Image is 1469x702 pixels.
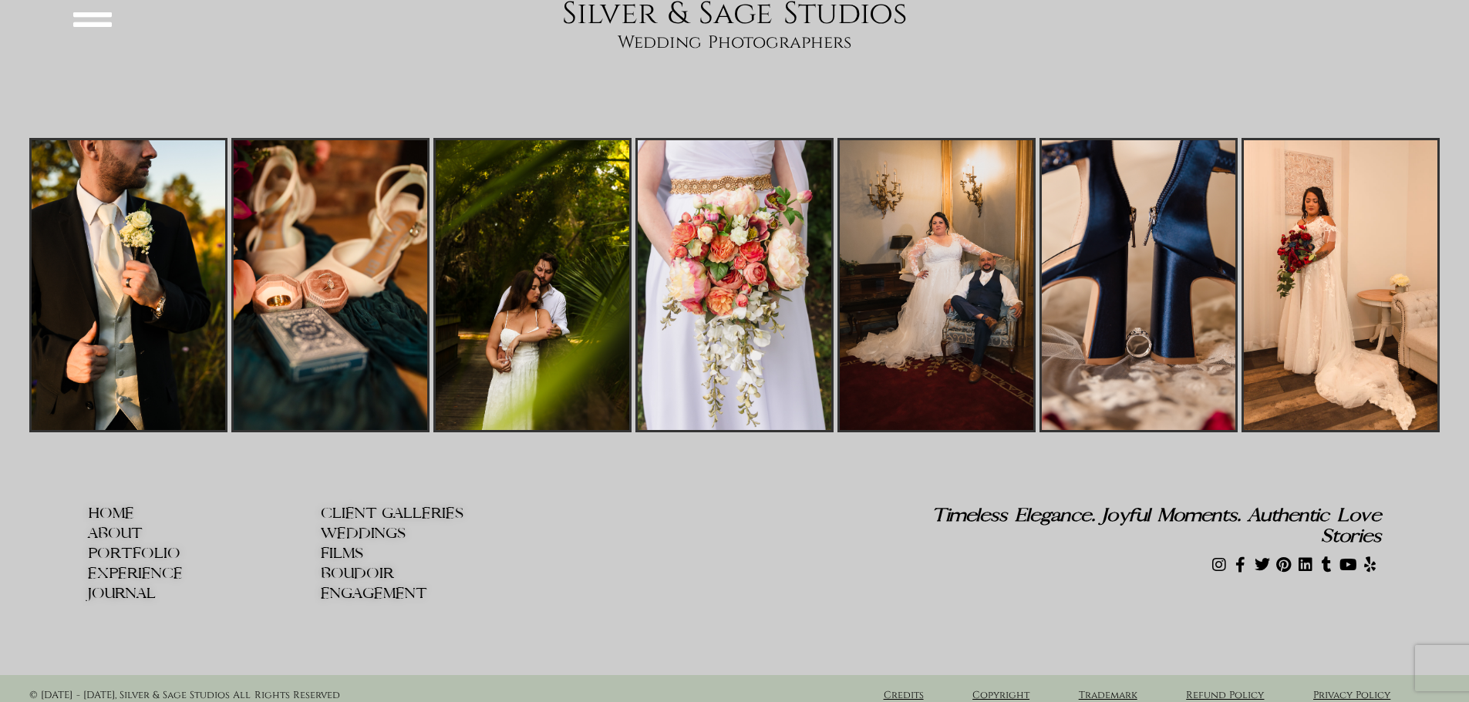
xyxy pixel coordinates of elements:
img: Florida Elegant Wedding Photographers [433,138,632,432]
a: Refund Policy [1186,689,1264,702]
a: PORTFOLIO [88,546,321,562]
a: Credits [884,689,924,702]
a: ENGAGEMENT [321,586,554,602]
span: CLIENT GALLERIES [321,506,463,522]
span: WEDDINGS [321,526,406,542]
a: Copyright [972,689,1029,702]
h2: Timeless Elegance. Joyful Moments. Authentic Love Stories [864,506,1381,547]
span: ABOUT [88,526,143,542]
span: ENGAGEMENT [321,586,427,602]
span: BOUDOIR [321,566,394,582]
a: HOME [88,506,321,522]
a: BOUDOIR [321,566,554,582]
span: JOURNAL [88,586,156,602]
a: JOURNAL [88,586,321,602]
span: FILMS [321,546,363,562]
a: ABOUT [88,526,321,542]
a: Trademark [1079,689,1137,702]
a: WEDDINGS [321,526,554,542]
span: PORTFOLIO [88,546,180,562]
a: EXPERIENCE [88,566,321,582]
a: Privacy Policy [1313,689,1390,702]
a: FILMS [321,546,554,562]
img: Florida Wedding Photographers [231,138,430,432]
span: EXPERIENCE [88,566,183,582]
h6: © [DATE] - [DATE], Silver & Sage Studios All Rights Reserved [29,690,635,701]
span: HOME [88,506,134,522]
